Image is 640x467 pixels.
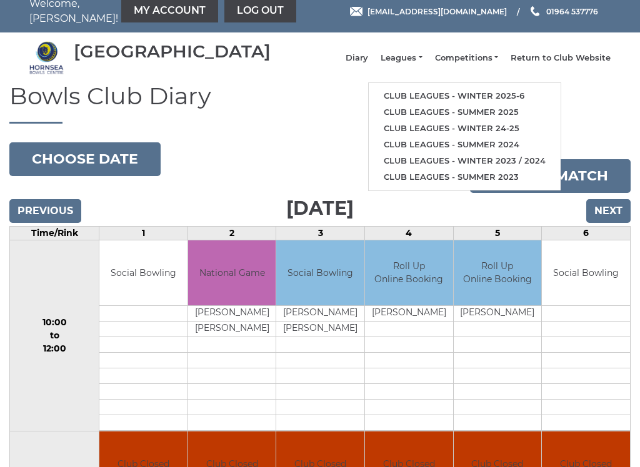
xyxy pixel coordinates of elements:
span: 01964 537776 [546,6,598,16]
td: 1 [99,226,188,240]
a: Club leagues - Winter 24-25 [369,120,561,137]
td: [PERSON_NAME] [365,306,453,322]
td: [PERSON_NAME] [276,322,364,337]
td: Time/Rink [10,226,99,240]
a: Email [EMAIL_ADDRESS][DOMAIN_NAME] [350,6,507,17]
td: 10:00 to 12:00 [10,240,99,431]
a: Diary [346,52,368,64]
td: [PERSON_NAME] [276,306,364,322]
div: [GEOGRAPHIC_DATA] [74,42,271,61]
a: Leagues [381,52,422,64]
td: 6 [542,226,631,240]
td: Social Bowling [276,240,364,306]
td: Social Bowling [542,240,630,306]
td: [PERSON_NAME] [454,306,542,322]
img: Phone us [531,6,539,16]
img: Hornsea Bowls Centre [29,41,64,75]
td: [PERSON_NAME] [188,322,276,337]
td: 2 [187,226,276,240]
td: National Game [188,240,276,306]
a: Club leagues - Winter 2025-6 [369,88,561,104]
a: Return to Club Website [511,52,611,64]
ul: Leagues [368,82,561,190]
input: Previous [9,199,81,223]
a: Club leagues - Winter 2023 / 2024 [369,153,561,169]
td: Roll Up Online Booking [365,240,453,306]
img: Email [350,7,362,16]
td: [PERSON_NAME] [188,306,276,322]
td: Roll Up Online Booking [454,240,542,306]
a: Club leagues - Summer 2025 [369,104,561,120]
a: Phone us 01964 537776 [529,6,598,17]
button: Choose date [9,142,161,176]
td: Social Bowling [99,240,187,306]
h1: Bowls Club Diary [9,83,631,124]
td: 3 [276,226,365,240]
a: Competitions [435,52,498,64]
a: Club leagues - Summer 2023 [369,169,561,185]
a: Club leagues - Summer 2024 [369,137,561,153]
span: [EMAIL_ADDRESS][DOMAIN_NAME] [367,6,507,16]
td: 4 [365,226,454,240]
td: 5 [453,226,542,240]
input: Next [586,199,631,223]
